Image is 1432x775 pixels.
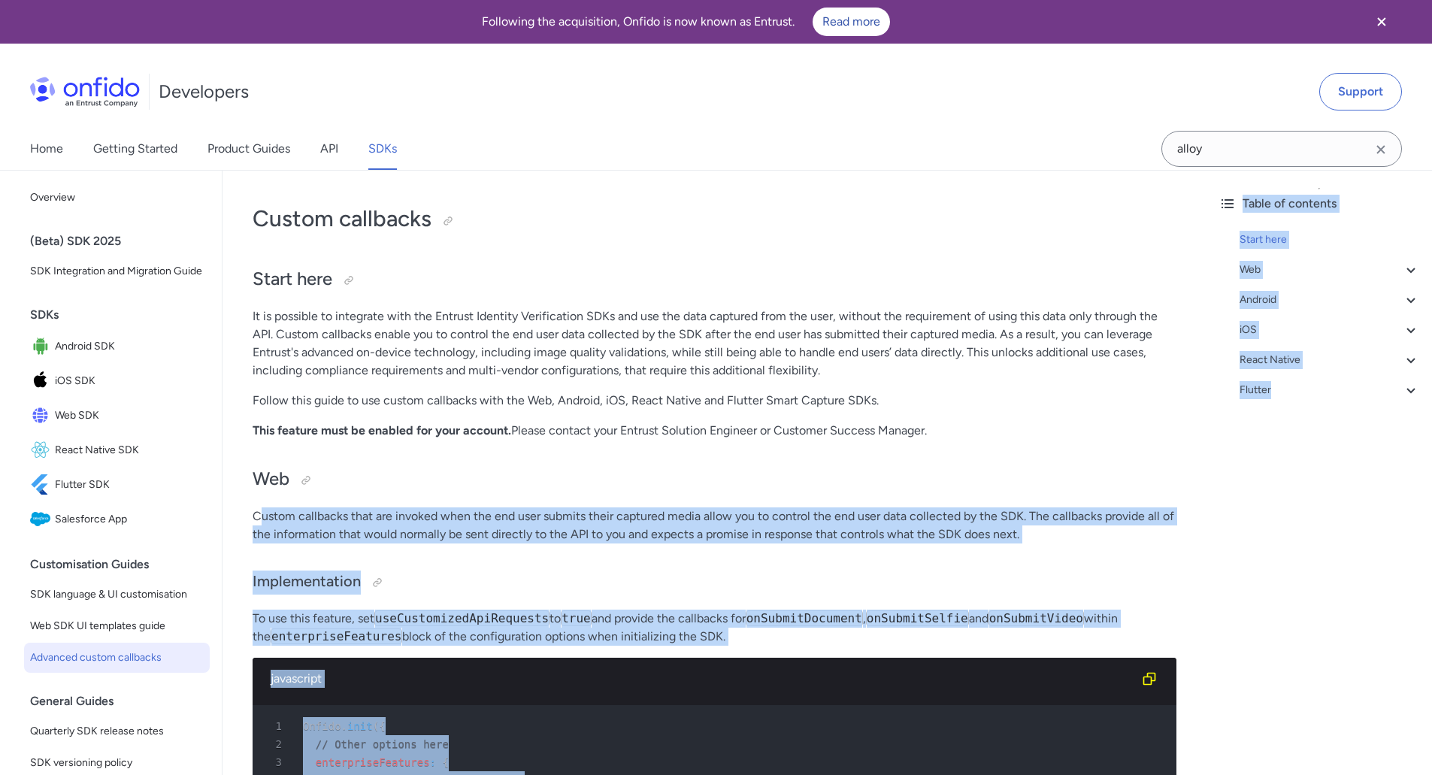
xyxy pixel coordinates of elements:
[374,610,549,626] code: useCustomizedApiRequests
[30,405,55,426] img: IconWeb SDK
[1240,291,1420,309] a: Android
[1240,261,1420,279] a: Web
[430,756,436,768] span: :
[561,610,592,626] code: true
[259,753,292,771] span: 3
[93,128,177,170] a: Getting Started
[30,440,55,461] img: IconReact Native SDK
[813,8,890,36] a: Read more
[24,580,210,610] a: SDK language & UI customisation
[55,371,204,392] span: iOS SDK
[30,649,204,667] span: Advanced custom callbacks
[24,716,210,746] a: Quarterly SDK release notes
[1240,231,1420,249] a: Start here
[24,503,210,536] a: IconSalesforce AppSalesforce App
[30,226,216,256] div: (Beta) SDK 2025
[24,256,210,286] a: SDK Integration and Migration Guide
[379,720,385,732] span: {
[24,611,210,641] a: Web SDK UI templates guide
[316,756,430,768] span: enterpriseFeatures
[30,509,55,530] img: IconSalesforce App
[30,474,55,495] img: IconFlutter SDK
[24,365,210,398] a: IconiOS SDKiOS SDK
[1219,195,1420,213] div: Table of contents
[1319,73,1402,110] a: Support
[253,392,1176,410] p: Follow this guide to use custom callbacks with the Web, Android, iOS, React Native and Flutter Sm...
[1372,141,1390,159] svg: Clear search field button
[341,720,347,732] span: .
[253,267,1176,292] h2: Start here
[253,507,1176,543] p: Custom callbacks that are invoked when the end user submits their captured media allow you to con...
[253,571,1176,595] h3: Implementation
[442,756,448,768] span: {
[866,610,969,626] code: onSubmitSelfie
[253,204,1176,234] h1: Custom callbacks
[988,610,1084,626] code: onSubmitVideo
[55,509,204,530] span: Salesforce App
[253,307,1176,380] p: It is possible to integrate with the Entrust Identity Verification SDKs and use the data captured...
[24,468,210,501] a: IconFlutter SDKFlutter SDK
[55,440,204,461] span: React Native SDK
[1161,131,1402,167] input: Onfido search input field
[1240,381,1420,399] a: Flutter
[55,336,204,357] span: Android SDK
[30,754,204,772] span: SDK versioning policy
[55,405,204,426] span: Web SDK
[18,8,1354,36] div: Following the acquisition, Onfido is now known as Entrust.
[253,422,1176,440] p: Please contact your Entrust Solution Engineer or Customer Success Manager.
[30,617,204,635] span: Web SDK UI templates guide
[320,128,338,170] a: API
[30,549,216,580] div: Customisation Guides
[30,262,204,280] span: SDK Integration and Migration Guide
[24,330,210,363] a: IconAndroid SDKAndroid SDK
[207,128,290,170] a: Product Guides
[30,722,204,740] span: Quarterly SDK release notes
[253,467,1176,492] h2: Web
[253,423,511,437] strong: This feature must be enabled for your account.
[1373,13,1391,31] svg: Close banner
[30,300,216,330] div: SDKs
[24,399,210,432] a: IconWeb SDKWeb SDK
[253,610,1176,646] p: To use this feature, set to and provide the callbacks for , and within the block of the configura...
[30,586,204,604] span: SDK language & UI customisation
[1354,3,1409,41] button: Close banner
[30,77,140,107] img: Onfido Logo
[271,670,1134,688] div: javascript
[24,643,210,673] a: Advanced custom callbacks
[373,720,379,732] span: (
[30,336,55,357] img: IconAndroid SDK
[368,128,397,170] a: SDKs
[303,720,341,732] span: Onfido
[30,128,63,170] a: Home
[30,189,204,207] span: Overview
[24,434,210,467] a: IconReact Native SDKReact Native SDK
[1240,321,1420,339] a: iOS
[316,738,449,750] span: // Other options here
[1134,664,1164,694] button: Copy code snippet button
[24,183,210,213] a: Overview
[259,717,292,735] span: 1
[30,686,216,716] div: General Guides
[159,80,249,104] h1: Developers
[259,735,292,753] span: 2
[1240,351,1420,369] a: React Native
[55,474,204,495] span: Flutter SDK
[347,720,373,732] span: init
[30,371,55,392] img: IconiOS SDK
[746,610,863,626] code: onSubmitDocument
[271,628,402,644] code: enterpriseFeatures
